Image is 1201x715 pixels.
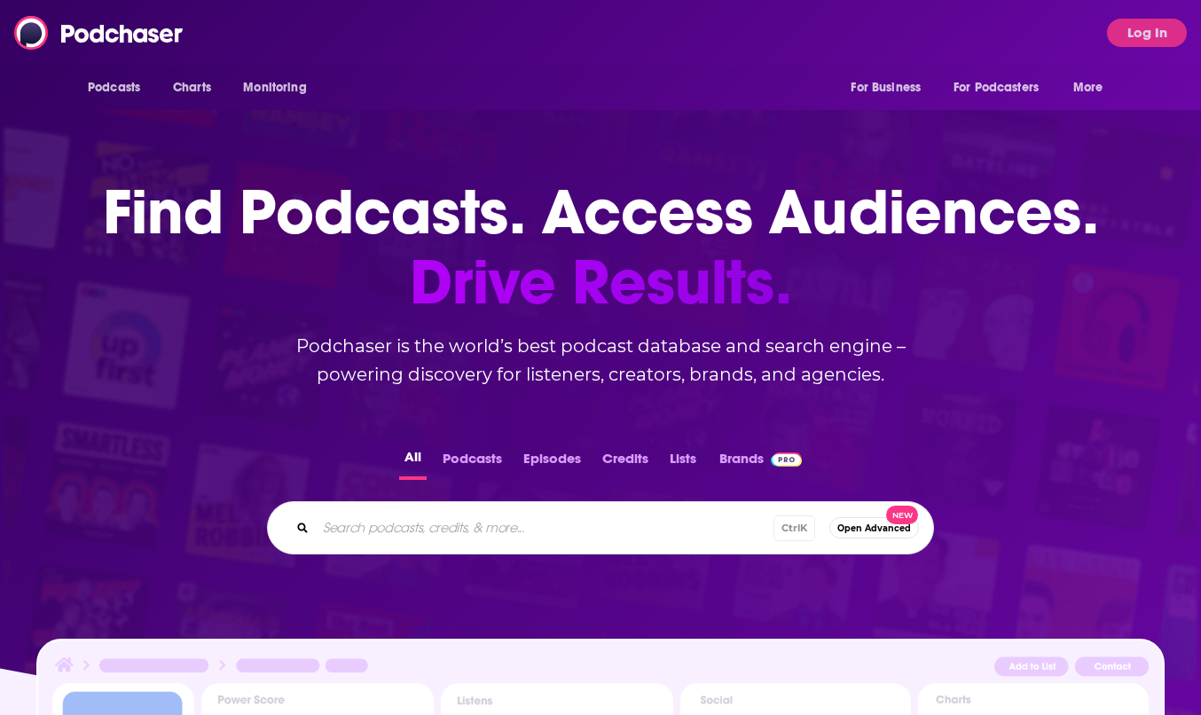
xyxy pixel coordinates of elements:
[837,523,911,533] span: Open Advanced
[954,75,1039,100] span: For Podcasters
[75,71,163,105] button: open menu
[838,71,943,105] button: open menu
[161,71,222,105] a: Charts
[437,445,507,480] button: Podcasts
[1061,71,1126,105] button: open menu
[1107,19,1187,47] button: Log In
[518,445,586,480] button: Episodes
[1073,75,1103,100] span: More
[246,332,955,389] h2: Podchaser is the world’s best podcast database and search engine – powering discovery for listene...
[773,515,815,541] span: Ctrl K
[829,517,919,538] button: Open AdvancedNew
[664,445,702,480] button: Lists
[267,501,934,554] div: Search podcasts, credits, & more...
[399,445,427,480] button: All
[851,75,921,100] span: For Business
[719,445,802,480] a: BrandsPodchaser Pro
[52,655,1150,683] img: Podcast Insights Header
[886,506,918,524] span: New
[597,445,654,480] button: Credits
[316,514,773,542] input: Search podcasts, credits, & more...
[173,75,211,100] span: Charts
[942,71,1064,105] button: open menu
[243,75,306,100] span: Monitoring
[231,71,329,105] button: open menu
[14,16,184,50] img: Podchaser - Follow, Share and Rate Podcasts
[771,452,802,467] img: Podchaser Pro
[103,247,1099,318] span: Drive Results.
[103,177,1099,318] h1: Find Podcasts. Access Audiences.
[88,75,140,100] span: Podcasts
